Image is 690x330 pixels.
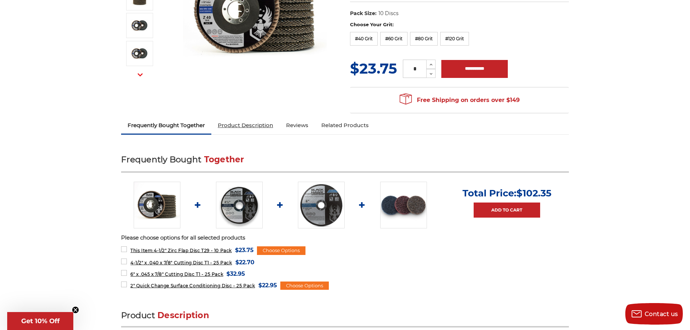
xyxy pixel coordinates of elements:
[226,269,245,279] span: $32.95
[157,310,209,320] span: Description
[280,282,329,290] div: Choose Options
[235,245,254,255] span: $23.75
[130,248,232,253] span: 4-1/2" Zirc Flap Disc T29 - 10 Pack
[121,154,201,164] span: Frequently Bought
[130,45,148,62] img: 60 grit zirc flap disc
[7,312,73,330] div: Get 10% OffClose teaser
[257,246,305,255] div: Choose Options
[235,257,254,267] span: $22.70
[258,280,277,290] span: $22.95
[204,154,244,164] span: Together
[130,283,255,288] span: 2" Quick Change Surface Conditioning Disc - 25 Pack
[350,10,377,17] dt: Pack Size:
[121,117,211,133] a: Frequently Bought Together
[130,248,154,253] strong: This Item:
[130,271,223,277] span: 6" x .045 x 7/8" Cutting Disc T1 - 25 Pack
[130,17,148,34] img: 40 grit zirc flap disc
[72,306,79,313] button: Close teaser
[132,67,149,83] button: Next
[516,187,551,199] span: $102.35
[315,117,375,133] a: Related Products
[645,311,678,317] span: Contact us
[21,317,60,325] span: Get 10% Off
[211,117,280,133] a: Product Description
[121,234,569,242] p: Please choose options for all selected products
[134,182,180,228] img: 4.5" Black Hawk Zirconia Flap Disc 10 Pack
[378,10,399,17] dd: 10 Discs
[350,21,569,28] label: Choose Your Grit:
[280,117,315,133] a: Reviews
[130,260,232,265] span: 4-1/2" x .040 x 7/8" Cutting Disc T1 - 25 Pack
[474,203,540,218] a: Add to Cart
[463,187,551,199] p: Total Price:
[400,93,520,107] span: Free Shipping on orders over $149
[625,303,683,325] button: Contact us
[121,310,155,320] span: Product
[350,60,397,77] span: $23.75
